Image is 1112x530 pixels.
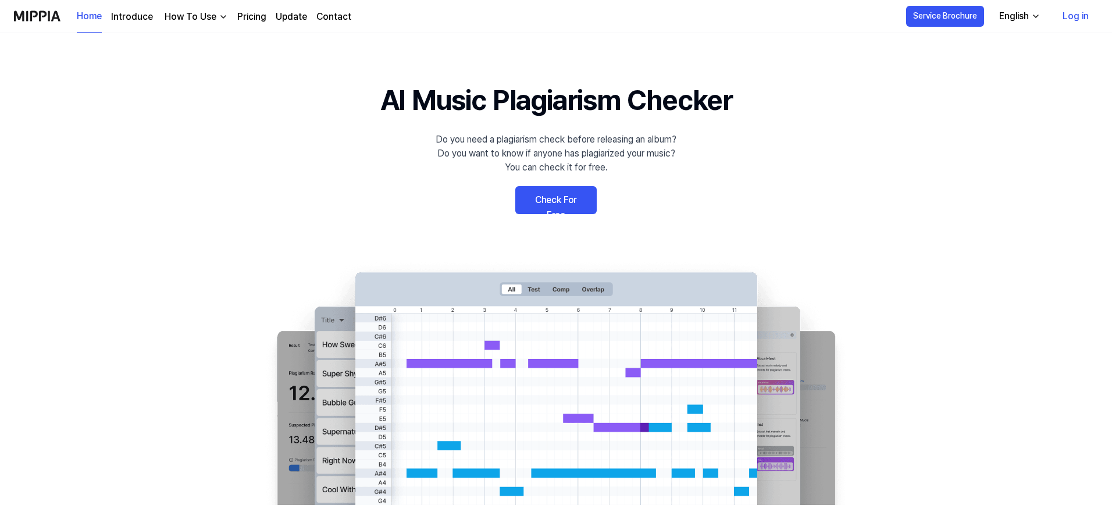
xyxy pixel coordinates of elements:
a: Home [77,1,102,33]
h1: AI Music Plagiarism Checker [380,79,732,121]
div: English [997,9,1031,23]
img: main Image [254,261,858,505]
a: Check For Free [515,186,597,214]
div: How To Use [162,10,219,24]
button: Service Brochure [906,6,984,27]
a: Pricing [237,10,266,24]
a: Introduce [111,10,153,24]
button: How To Use [162,10,228,24]
a: Update [276,10,307,24]
img: down [219,12,228,22]
button: English [990,5,1047,28]
a: Contact [316,10,351,24]
div: Do you need a plagiarism check before releasing an album? Do you want to know if anyone has plagi... [436,133,676,175]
